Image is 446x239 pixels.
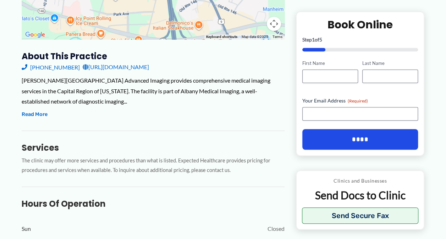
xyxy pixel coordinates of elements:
span: (Required) [348,98,368,104]
h3: About this practice [22,51,285,62]
label: First Name [302,60,358,67]
span: 1 [312,37,315,43]
span: 5 [319,37,322,43]
h3: Hours of Operation [22,198,285,209]
label: Last Name [362,60,418,67]
button: Map camera controls [267,17,281,31]
button: Send Secure Fax [302,207,419,224]
h2: Book Online [302,18,418,32]
span: Map data ©2025 [242,35,268,39]
p: Send Docs to Clinic [302,188,419,202]
button: Read More [22,110,48,119]
h3: Services [22,142,285,153]
span: Sun [22,223,31,234]
span: Closed [268,223,285,234]
p: The clinic may offer more services and procedures than what is listed. Expected Healthcare provid... [22,156,285,175]
a: Open this area in Google Maps (opens a new window) [23,30,47,39]
a: [PHONE_NUMBER] [22,62,80,72]
p: Step of [302,37,418,42]
a: Terms (opens in new tab) [272,35,282,39]
p: Clinics and Businesses [302,176,419,185]
label: Your Email Address [302,97,418,104]
button: Keyboard shortcuts [206,34,237,39]
img: Google [23,30,47,39]
a: [URL][DOMAIN_NAME] [83,62,149,72]
div: [PERSON_NAME][GEOGRAPHIC_DATA] Advanced Imaging provides comprehensive medical imaging services i... [22,75,285,107]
